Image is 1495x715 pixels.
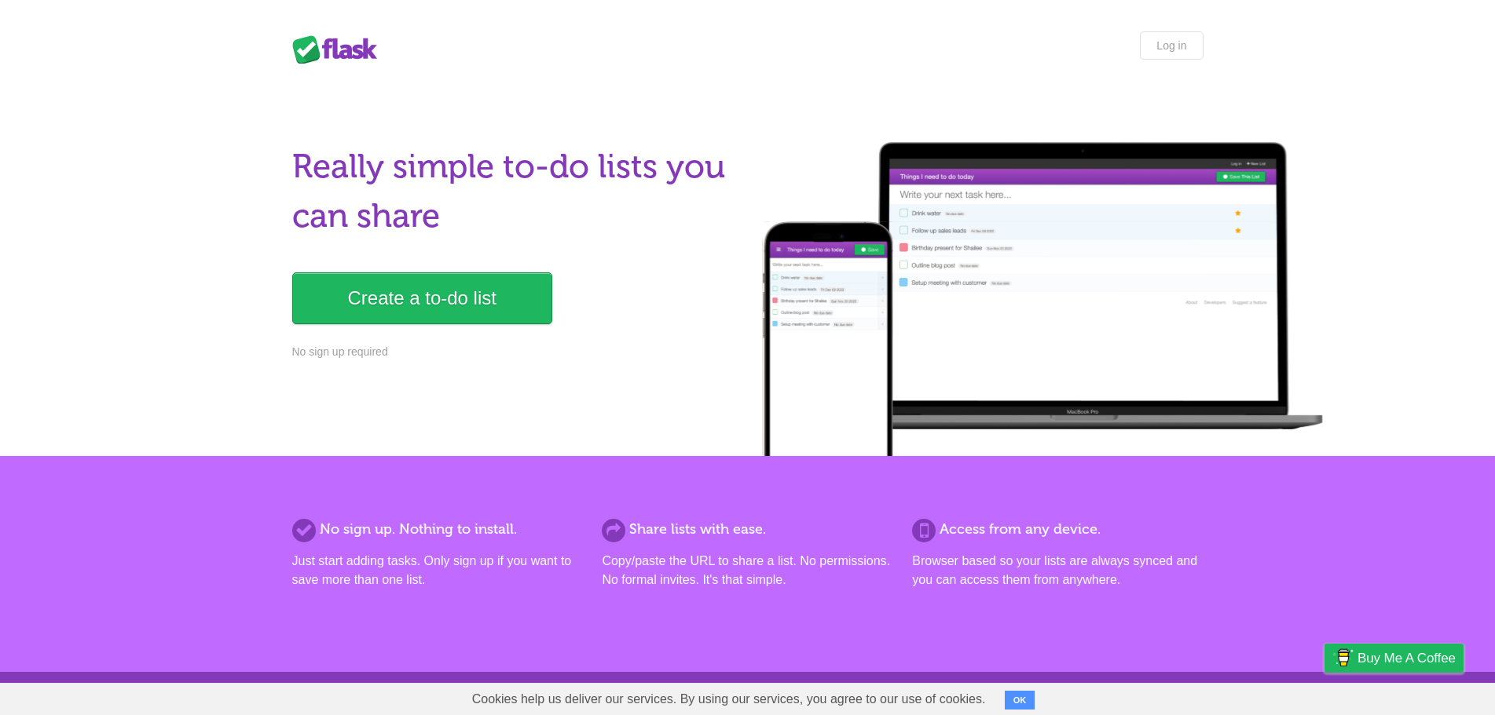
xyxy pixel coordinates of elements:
div: Flask Lists [292,35,387,64]
img: Buy me a coffee [1332,644,1354,671]
h2: Share lists with ease. [602,519,892,540]
a: Buy me a coffee [1325,644,1464,673]
a: Create a to-do list [292,272,552,324]
p: Just start adding tasks. Only sign up if you want to save more than one list. [292,552,583,589]
span: Cookies help us deliver our services. By using our services, you agree to our use of cookies. [456,684,1002,715]
p: Copy/paste the URL to share a list. No permissions. No formal invites. It's that simple. [602,552,892,589]
h2: No sign up. Nothing to install. [292,519,583,540]
p: Browser based so your lists are always synced and you can access them from anywhere. [912,552,1203,589]
p: No sign up required [292,344,738,360]
a: Log in [1140,31,1203,60]
span: Buy me a coffee [1358,644,1456,672]
button: OK [1005,691,1035,710]
h1: Really simple to-do lists you can share [292,142,738,241]
h2: Access from any device. [912,519,1203,540]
